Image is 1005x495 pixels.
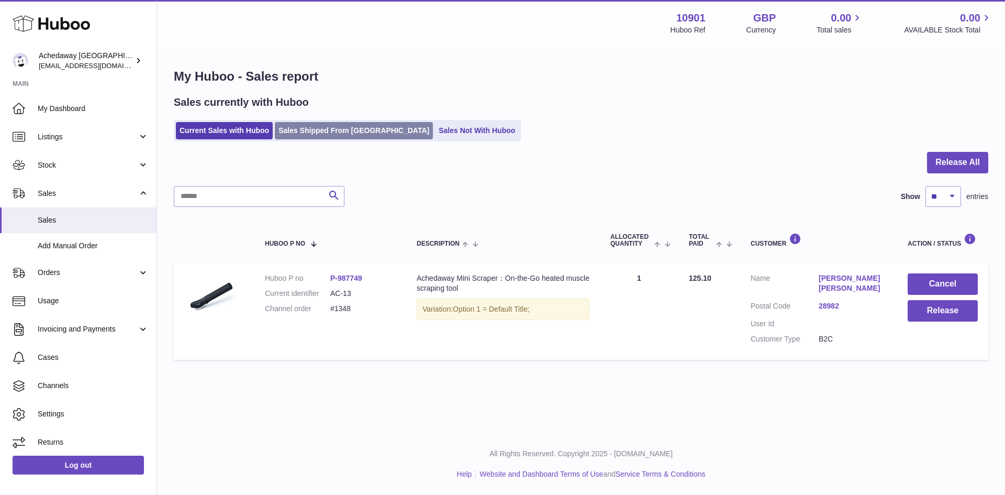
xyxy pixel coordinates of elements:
td: 1 [600,263,678,359]
p: All Rights Reserved. Copyright 2025 - [DOMAIN_NAME] [165,449,997,459]
a: Service Terms & Conditions [616,470,706,478]
a: P-987749 [330,274,362,282]
dt: Huboo P no [265,273,330,283]
a: 0.00 AVAILABLE Stock Total [904,11,992,35]
span: Settings [38,409,149,419]
span: AVAILABLE Stock Total [904,25,992,35]
span: Add Manual Order [38,241,149,251]
button: Release [908,300,978,322]
span: Total sales [817,25,863,35]
dt: Name [751,273,819,296]
a: 0.00 Total sales [817,11,863,35]
label: Show [901,192,920,202]
dt: Customer Type [751,334,819,344]
div: Action / Status [908,233,978,247]
div: Achedaway Mini Scraper：On-the-Go heated muscle scraping tool [417,273,589,293]
span: 125.10 [689,274,711,282]
div: Huboo Ref [671,25,706,35]
span: Total paid [689,234,713,247]
dt: User Id [751,319,819,329]
dd: AC-13 [330,289,396,299]
span: Listings [38,132,138,142]
span: Cases [38,353,149,362]
a: Sales Shipped From [GEOGRAPHIC_DATA] [275,122,433,139]
button: Release All [927,152,988,173]
span: [EMAIL_ADDRESS][DOMAIN_NAME] [39,61,154,70]
div: Achedaway [GEOGRAPHIC_DATA] [39,51,133,71]
h2: Sales currently with Huboo [174,95,309,109]
span: Huboo P no [265,240,305,247]
a: Website and Dashboard Terms of Use [479,470,603,478]
span: entries [966,192,988,202]
dd: #1348 [330,304,396,314]
img: admin@newpb.co.uk [13,53,28,69]
span: Returns [38,437,149,447]
img: musclescraper_750x_c42b3404-e4d5-48e3-b3b1-8be745232369.png [184,273,237,326]
span: Stock [38,160,138,170]
h1: My Huboo - Sales report [174,68,988,85]
span: 0.00 [831,11,852,25]
span: Orders [38,268,138,278]
a: [PERSON_NAME] [PERSON_NAME] [819,273,887,293]
dt: Channel order [265,304,330,314]
span: Sales [38,189,138,199]
div: Customer [751,233,887,247]
span: Sales [38,215,149,225]
dt: Current identifier [265,289,330,299]
a: Current Sales with Huboo [176,122,273,139]
a: Log out [13,456,144,475]
span: My Dashboard [38,104,149,114]
span: Invoicing and Payments [38,324,138,334]
div: Variation: [417,299,589,320]
span: Channels [38,381,149,391]
li: and [476,469,705,479]
span: Description [417,240,460,247]
a: Sales Not With Huboo [435,122,519,139]
span: ALLOCATED Quantity [610,234,652,247]
span: Usage [38,296,149,306]
button: Cancel [908,273,978,295]
dd: B2C [819,334,887,344]
span: Option 1 = Default Title; [453,305,530,313]
div: Currency [746,25,776,35]
strong: GBP [753,11,776,25]
a: Help [457,470,472,478]
dt: Postal Code [751,301,819,314]
span: 0.00 [960,11,980,25]
a: 28982 [819,301,887,311]
strong: 10901 [676,11,706,25]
